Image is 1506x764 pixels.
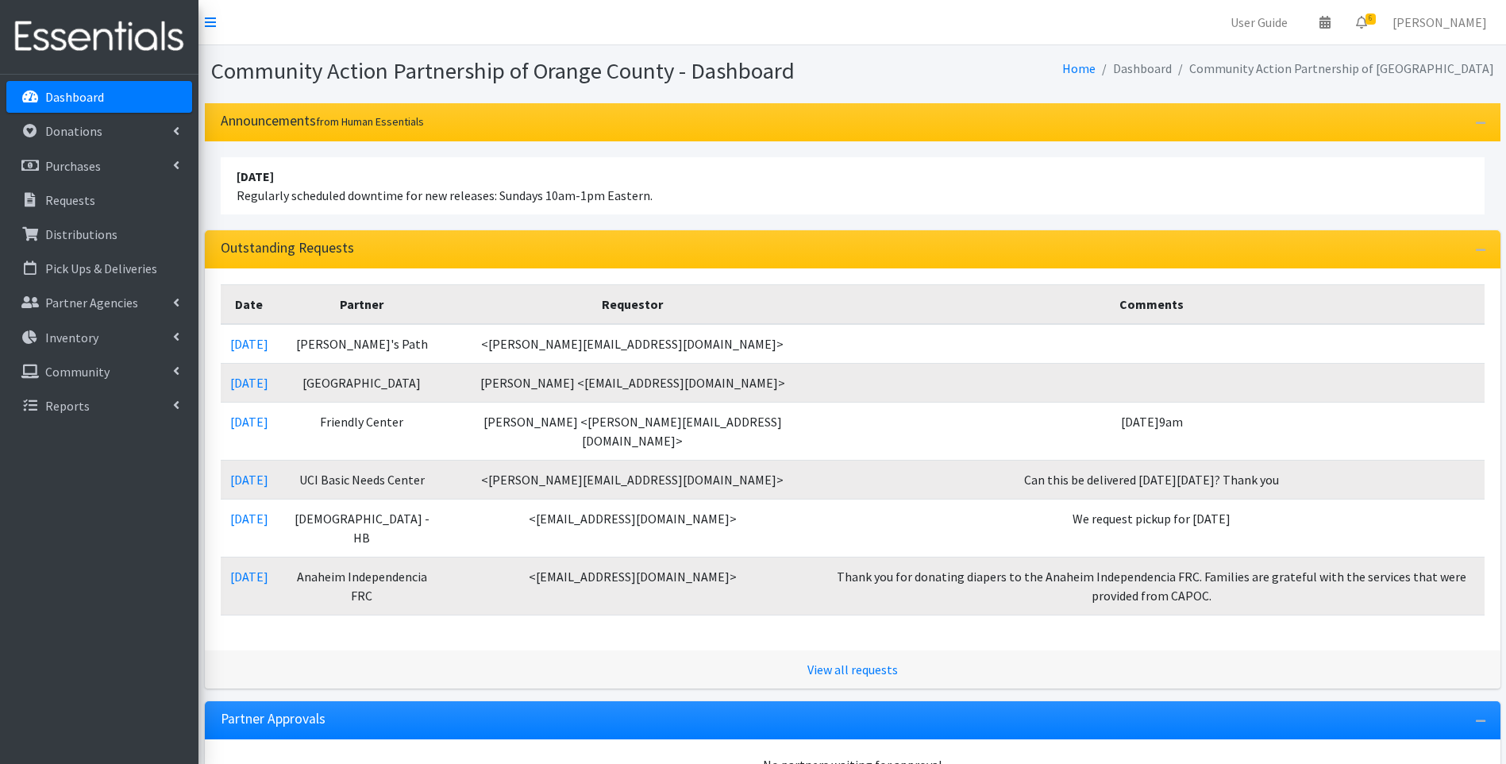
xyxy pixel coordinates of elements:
[1062,60,1096,76] a: Home
[1218,6,1300,38] a: User Guide
[6,184,192,216] a: Requests
[45,192,95,208] p: Requests
[230,472,268,488] a: [DATE]
[278,499,447,557] td: [DEMOGRAPHIC_DATA] - HB
[6,253,192,284] a: Pick Ups & Deliveries
[446,363,818,402] td: [PERSON_NAME] <[EMAIL_ADDRESS][DOMAIN_NAME]>
[278,284,447,324] th: Partner
[446,402,818,460] td: [PERSON_NAME] <[PERSON_NAME][EMAIL_ADDRESS][DOMAIN_NAME]>
[6,150,192,182] a: Purchases
[6,390,192,422] a: Reports
[278,402,447,460] td: Friendly Center
[45,89,104,105] p: Dashboard
[278,363,447,402] td: [GEOGRAPHIC_DATA]
[278,557,447,615] td: Anaheim Independencia FRC
[1172,57,1494,80] li: Community Action Partnership of [GEOGRAPHIC_DATA]
[45,226,117,242] p: Distributions
[819,557,1485,615] td: Thank you for donating diapers to the Anaheim Independencia FRC. Families are grateful with the s...
[819,460,1485,499] td: Can this be delivered [DATE][DATE]? Thank you
[230,336,268,352] a: [DATE]
[45,398,90,414] p: Reports
[237,168,274,184] strong: [DATE]
[45,364,110,380] p: Community
[6,115,192,147] a: Donations
[45,123,102,139] p: Donations
[316,114,424,129] small: from Human Essentials
[446,557,818,615] td: <[EMAIL_ADDRESS][DOMAIN_NAME]>
[6,218,192,250] a: Distributions
[221,711,325,727] h3: Partner Approvals
[446,460,818,499] td: <[PERSON_NAME][EMAIL_ADDRESS][DOMAIN_NAME]>
[45,295,138,311] p: Partner Agencies
[819,402,1485,460] td: [DATE]9am
[230,569,268,585] a: [DATE]
[230,414,268,430] a: [DATE]
[1380,6,1500,38] a: [PERSON_NAME]
[819,499,1485,557] td: We request pickup for [DATE]
[278,460,447,499] td: UCI Basic Needs Center
[6,287,192,318] a: Partner Agencies
[45,158,101,174] p: Purchases
[1096,57,1172,80] li: Dashboard
[230,375,268,391] a: [DATE]
[446,284,818,324] th: Requestor
[221,284,278,324] th: Date
[221,113,424,129] h3: Announcements
[6,10,192,64] img: HumanEssentials
[221,157,1485,214] li: Regularly scheduled downtime for new releases: Sundays 10am-1pm Eastern.
[6,81,192,113] a: Dashboard
[807,662,898,677] a: View all requests
[446,324,818,364] td: <[PERSON_NAME][EMAIL_ADDRESS][DOMAIN_NAME]>
[819,284,1485,324] th: Comments
[278,324,447,364] td: [PERSON_NAME]'s Path
[446,499,818,557] td: <[EMAIL_ADDRESS][DOMAIN_NAME]>
[230,511,268,527] a: [DATE]
[45,260,157,276] p: Pick Ups & Deliveries
[1365,14,1376,25] span: 6
[211,57,847,85] h1: Community Action Partnership of Orange County - Dashboard
[6,356,192,388] a: Community
[221,240,354,257] h3: Outstanding Requests
[45,330,98,345] p: Inventory
[6,322,192,353] a: Inventory
[1343,6,1380,38] a: 6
